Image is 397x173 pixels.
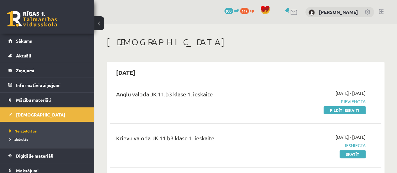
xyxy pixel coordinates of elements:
span: [DEMOGRAPHIC_DATA] [16,112,65,117]
span: 147 [240,8,249,14]
span: 933 [224,8,233,14]
a: Sākums [8,34,86,48]
h1: [DEMOGRAPHIC_DATA] [107,37,384,47]
a: [PERSON_NAME] [319,9,358,15]
a: 147 xp [240,8,257,13]
h2: [DATE] [110,65,142,80]
span: Iesniegta [289,142,366,149]
span: [DATE] - [DATE] [335,134,366,140]
a: Digitālie materiāli [8,149,86,163]
img: Lera Panteviča [308,9,315,16]
span: [DATE] - [DATE] [335,90,366,96]
legend: Ziņojumi [16,63,86,78]
a: 933 mP [224,8,239,13]
div: Krievu valoda JK 11.b3 klase 1. ieskaite [116,134,279,145]
a: [DEMOGRAPHIC_DATA] [8,107,86,122]
span: Digitālie materiāli [16,153,53,159]
span: Pievienota [289,98,366,105]
a: Informatīvie ziņojumi [8,78,86,92]
span: xp [250,8,254,13]
legend: Informatīvie ziņojumi [16,78,86,92]
a: Neizpildītās [9,128,88,134]
a: Pildīt ieskaiti [324,106,366,114]
div: Angļu valoda JK 11.b3 klase 1. ieskaite [116,90,279,101]
span: mP [234,8,239,13]
span: Sākums [16,38,32,44]
span: Mācību materiāli [16,97,51,103]
a: Aktuāli [8,48,86,63]
a: Rīgas 1. Tālmācības vidusskola [7,11,57,27]
span: Aktuāli [16,53,31,58]
a: Mācību materiāli [8,93,86,107]
a: Ziņojumi [8,63,86,78]
a: Skatīt [340,150,366,158]
a: Izlabotās [9,136,88,142]
span: Izlabotās [9,137,28,142]
span: Neizpildītās [9,128,37,133]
